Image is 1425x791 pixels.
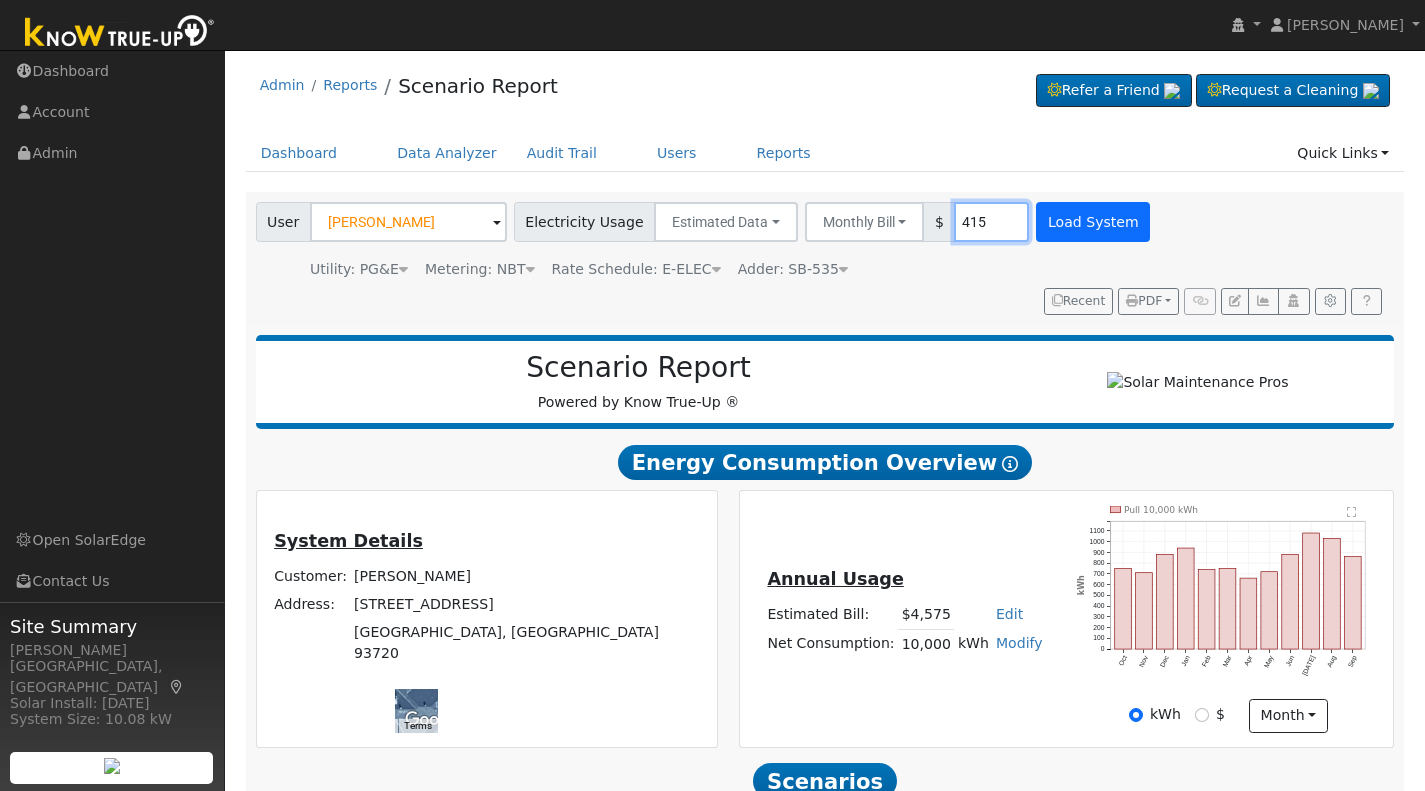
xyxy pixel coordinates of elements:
[1222,653,1234,667] text: Mar
[1315,288,1346,316] button: Settings
[764,601,898,630] td: Estimated Bill:
[398,74,558,98] a: Scenario Report
[1118,288,1179,316] button: PDF
[805,202,925,242] button: Monthly Bill
[1285,654,1296,667] text: Jun
[514,202,655,242] span: Electricity Usage
[1090,537,1105,544] text: 1000
[1180,654,1191,667] text: Jan
[1263,654,1276,669] text: May
[10,709,214,730] div: System Size: 10.08 kW
[1196,74,1390,108] a: Request a Cleaning
[1136,572,1153,648] rect: onclick=""
[1199,569,1216,649] rect: onclick=""
[1036,74,1192,108] a: Refer a Friend
[1220,568,1237,649] rect: onclick=""
[382,135,512,172] a: Data Analyzer
[552,261,721,277] span: Alias: None
[1249,699,1328,733] button: month
[10,640,214,661] div: [PERSON_NAME]
[15,11,225,56] img: Know True-Up
[1138,653,1150,667] text: Nov
[1036,202,1150,242] button: Load System
[400,707,466,733] img: Google
[954,630,992,659] td: kWh
[1077,575,1086,595] text: kWh
[1129,708,1143,722] input: kWh
[898,601,954,630] td: $4,575
[404,720,432,731] a: Terms (opens in new tab)
[1164,83,1180,99] img: retrieve
[767,569,903,589] u: Annual Usage
[1348,506,1357,517] text: 
[1282,135,1404,172] a: Quick Links
[1115,568,1132,649] rect: onclick=""
[738,259,848,280] div: Adder: SB-535
[996,635,1043,651] a: Modify
[1107,372,1288,393] img: Solar Maintenance Pros
[400,707,466,733] a: Open this area in Google Maps (opens a new window)
[1216,704,1225,725] label: $
[1094,580,1105,587] text: 600
[898,630,954,659] td: 10,000
[271,590,351,618] td: Address:
[1159,653,1171,667] text: Dec
[260,77,305,93] a: Admin
[256,202,311,242] span: User
[1282,554,1299,649] rect: onclick=""
[104,758,120,774] img: retrieve
[1243,653,1255,667] text: Apr
[618,445,1032,481] span: Energy Consumption Overview
[654,202,798,242] button: Estimated Data
[1261,571,1278,648] rect: onclick=""
[1347,654,1359,668] text: Sep
[1094,623,1105,630] text: 200
[1150,704,1181,725] label: kWh
[1094,613,1105,620] text: 300
[764,630,898,659] td: Net Consumption:
[10,693,214,714] div: Solar Install: [DATE]
[1002,456,1018,472] i: Show Help
[1324,538,1341,649] rect: onclick=""
[1278,288,1309,316] button: Login As
[266,351,1012,413] div: Powered by Know True-Up ®
[425,259,535,280] div: Metering: NBT
[1178,548,1195,649] rect: onclick=""
[1101,645,1105,652] text: 0
[1363,83,1379,99] img: retrieve
[271,562,351,590] td: Customer:
[168,679,186,695] a: Map
[351,590,703,618] td: [STREET_ADDRESS]
[1326,654,1338,668] text: Aug
[742,135,826,172] a: Reports
[310,202,507,242] input: Select a User
[1195,708,1209,722] input: $
[996,606,1023,622] a: Edit
[1118,654,1129,667] text: Oct
[1157,554,1174,649] rect: onclick=""
[1094,591,1105,598] text: 500
[323,77,377,93] a: Reports
[351,562,703,590] td: [PERSON_NAME]
[274,531,423,551] u: System Details
[1248,288,1279,316] button: Multi-Series Graph
[1303,533,1320,649] rect: onclick=""
[1301,654,1317,677] text: [DATE]
[1094,602,1105,609] text: 400
[351,619,703,668] td: [GEOGRAPHIC_DATA], [GEOGRAPHIC_DATA] 93720
[923,202,955,242] span: $
[1201,654,1212,668] text: Feb
[1351,288,1382,316] a: Help Link
[642,135,712,172] a: Users
[310,259,408,280] div: Utility: PG&E
[1090,527,1105,534] text: 1100
[246,135,353,172] a: Dashboard
[1126,294,1162,308] span: PDF
[1124,503,1198,514] text: Pull 10,000 kWh
[1094,559,1105,566] text: 800
[10,656,214,698] div: [GEOGRAPHIC_DATA], [GEOGRAPHIC_DATA]
[1044,288,1114,316] button: Recent
[1094,634,1105,641] text: 100
[1287,17,1404,33] span: [PERSON_NAME]
[1345,556,1362,649] rect: onclick=""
